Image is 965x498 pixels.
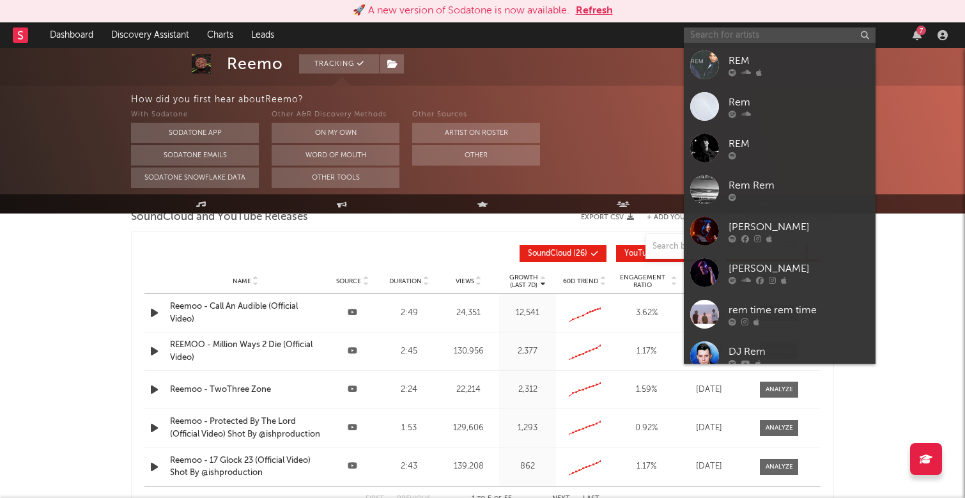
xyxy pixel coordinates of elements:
div: Other Sources [412,107,540,123]
div: [DATE] [683,422,734,435]
div: 24,351 [441,307,497,320]
div: 12,541 [502,307,553,320]
button: Sodatone Emails [131,145,259,166]
div: 129,606 [441,422,497,435]
div: [DATE] [683,384,734,396]
a: Charts [198,22,242,48]
div: Rem [729,95,869,110]
a: Reemoo - Call An Audible (Official Video) [170,300,321,325]
button: Tracking [299,54,379,74]
a: Rem [684,86,876,127]
a: [PERSON_NAME] [684,210,876,252]
div: 2,377 [502,345,553,358]
a: Dashboard [41,22,102,48]
input: Search for artists [684,27,876,43]
button: Sodatone Snowflake Data [131,167,259,188]
div: 7 [916,26,926,35]
div: 1.59 % [616,384,677,396]
div: 139,208 [441,460,497,473]
button: Refresh [576,3,613,19]
div: [PERSON_NAME] [729,261,869,276]
div: [DATE] [683,460,734,473]
div: 2,312 [502,384,553,396]
span: Name [233,277,251,285]
div: 0.92 % [616,422,677,435]
a: Discovery Assistant [102,22,198,48]
div: 862 [502,460,553,473]
div: 1.17 % [616,345,677,358]
a: Reemoo - TwoThree Zone [170,384,321,396]
a: REEMOO - Million Ways 2 Die (Official Video) [170,339,321,364]
div: [DATE] [683,345,734,358]
p: Growth [509,274,538,281]
div: Rem Rem [729,178,869,193]
div: 1:53 [384,422,435,435]
div: With Sodatone [131,107,259,123]
button: Artist on Roster [412,123,540,143]
a: Rem Rem [684,169,876,210]
span: Engagement Ratio [616,274,669,289]
a: [PERSON_NAME] [684,252,876,293]
a: REM [684,44,876,86]
span: Source [336,277,361,285]
a: Leads [242,22,283,48]
div: 2:24 [384,384,435,396]
button: Export CSV [581,214,634,221]
div: 3.62 % [616,307,677,320]
div: 2:49 [384,307,435,320]
div: + Add YouTube Video [634,214,726,221]
div: [DATE] [683,307,734,320]
div: REM [729,136,869,152]
button: 7 [913,30,922,40]
div: 1.17 % [616,460,677,473]
button: Other Tools [272,167,399,188]
div: Other A&R Discovery Methods [272,107,399,123]
button: On My Own [272,123,399,143]
a: rem time rem time [684,293,876,335]
input: Search by song name or URL [646,242,781,252]
a: Reemoo - 17 Glock 23 (Official Video) Shot By @ishproduction [170,455,321,479]
span: SoundCloud and YouTube Releases [131,210,308,225]
div: 130,956 [441,345,497,358]
div: 22,214 [441,384,497,396]
div: 1,293 [502,422,553,435]
span: 60D Trend [563,277,598,285]
span: Views [456,277,474,285]
div: DJ Rem [729,344,869,359]
button: + Add YouTube Video [647,214,726,221]
button: Word Of Mouth [272,145,399,166]
span: Duration [389,277,422,285]
a: Reemoo - Protected By The Lord (Official Video) Shot By @ishproduction [170,416,321,440]
button: Sodatone App [131,123,259,143]
a: DJ Rem [684,335,876,377]
div: Reemo [227,54,283,74]
button: Other [412,145,540,166]
div: rem time rem time [729,302,869,318]
a: REM [684,127,876,169]
div: 2:43 [384,460,435,473]
div: 🚀 A new version of Sodatone is now available. [353,3,569,19]
div: 2:45 [384,345,435,358]
div: How did you first hear about Reemo ? [131,92,965,107]
div: REM [729,53,869,68]
p: (Last 7d) [509,281,538,289]
div: [PERSON_NAME] [729,219,869,235]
